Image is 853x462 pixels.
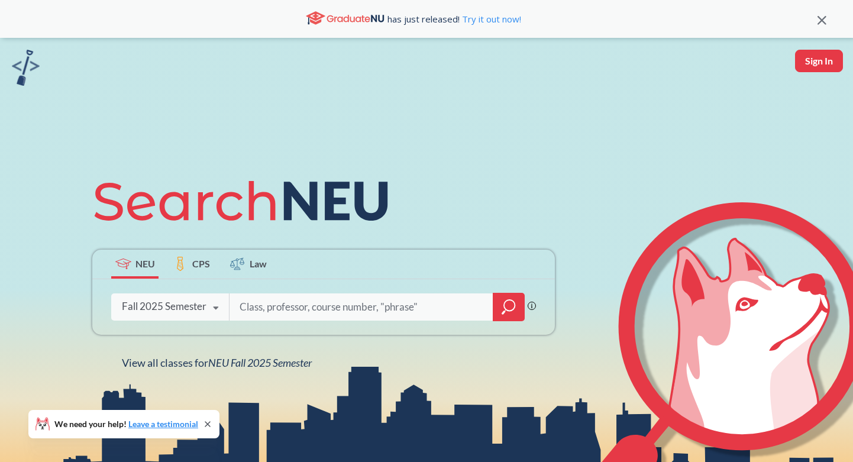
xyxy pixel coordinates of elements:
span: Law [250,257,267,270]
img: sandbox logo [12,50,40,86]
a: Leave a testimonial [128,419,198,429]
button: Sign In [795,50,843,72]
span: CPS [192,257,210,270]
a: sandbox logo [12,50,40,89]
svg: magnifying glass [502,299,516,315]
span: NEU [135,257,155,270]
div: magnifying glass [493,293,525,321]
span: has just released! [387,12,521,25]
span: NEU Fall 2025 Semester [208,356,312,369]
span: View all classes for [122,356,312,369]
div: Fall 2025 Semester [122,300,206,313]
input: Class, professor, course number, "phrase" [238,295,484,319]
span: We need your help! [54,420,198,428]
a: Try it out now! [460,13,521,25]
